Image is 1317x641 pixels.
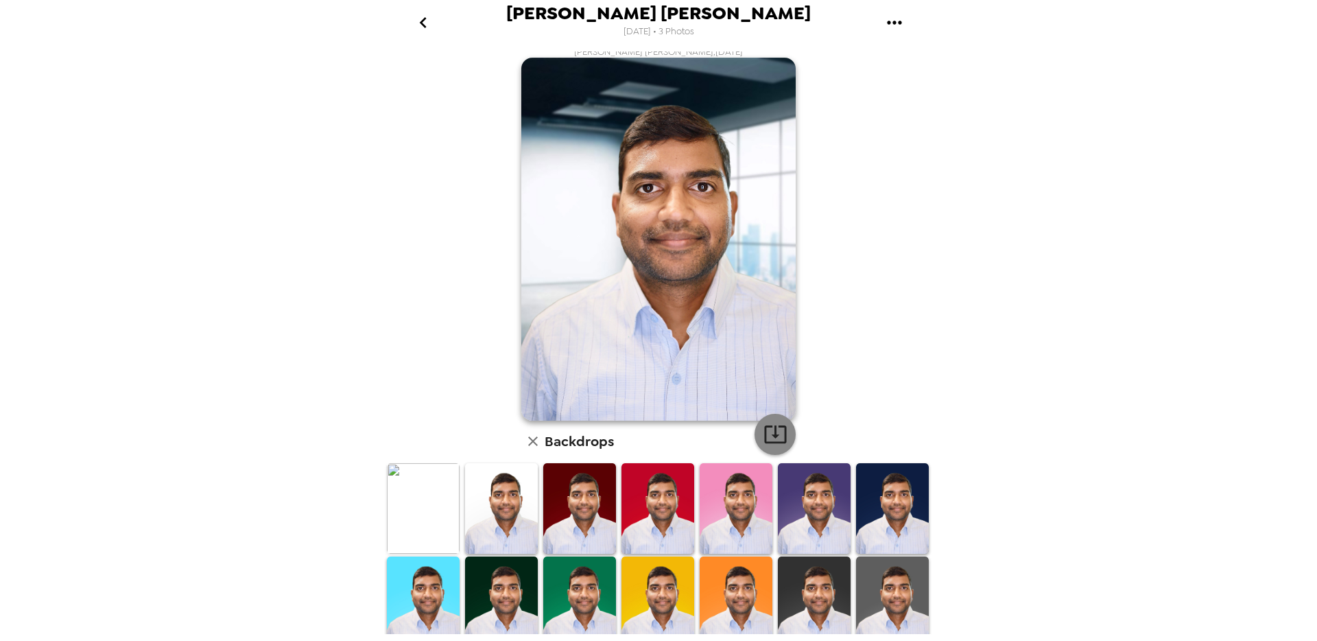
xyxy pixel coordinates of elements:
span: [DATE] • 3 Photos [624,23,694,41]
span: [PERSON_NAME] [PERSON_NAME] , [DATE] [574,46,743,58]
img: user [521,58,796,421]
h6: Backdrops [545,430,614,452]
img: Original [387,463,460,554]
span: [PERSON_NAME] [PERSON_NAME] [506,4,811,23]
